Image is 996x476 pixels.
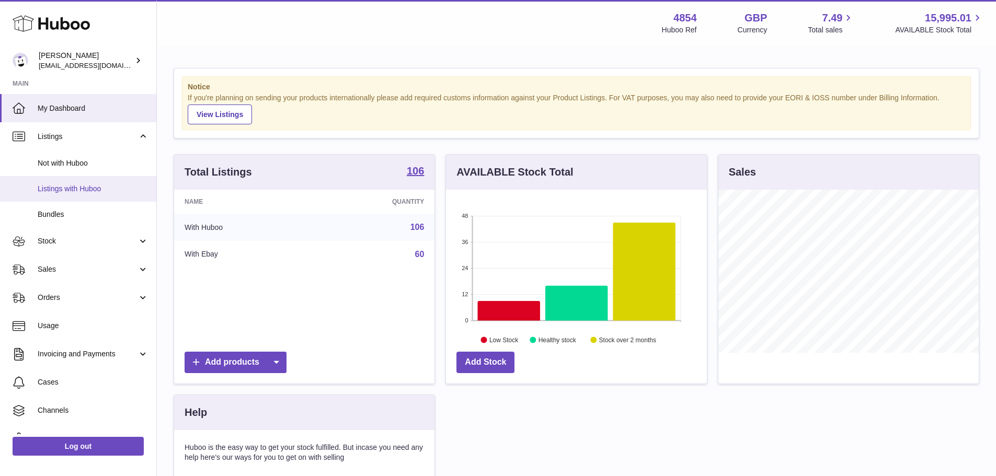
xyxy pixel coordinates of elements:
span: Stock [38,236,138,246]
a: 60 [415,250,425,259]
span: 7.49 [822,11,843,25]
span: Total sales [808,25,854,35]
h3: Sales [729,165,756,179]
td: With Ebay [174,241,312,268]
td: With Huboo [174,214,312,241]
strong: GBP [745,11,767,25]
span: Cases [38,377,148,387]
div: [PERSON_NAME] [39,51,133,71]
a: Add Stock [456,352,514,373]
span: Settings [38,434,148,444]
h3: AVAILABLE Stock Total [456,165,573,179]
div: Currency [738,25,768,35]
span: Listings with Huboo [38,184,148,194]
a: View Listings [188,105,252,124]
span: AVAILABLE Stock Total [895,25,983,35]
strong: 4854 [673,11,697,25]
span: Listings [38,132,138,142]
strong: 106 [407,166,424,176]
span: Orders [38,293,138,303]
span: Channels [38,405,148,415]
text: 12 [462,291,468,297]
h3: Help [185,405,207,420]
img: internalAdmin-4854@internal.huboo.com [13,53,28,68]
p: Huboo is the easy way to get your stock fulfilled. But incase you need any help here's our ways f... [185,443,424,462]
a: Add products [185,352,287,373]
span: Bundles [38,210,148,219]
text: Stock over 2 months [599,336,656,343]
span: Not with Huboo [38,158,148,168]
text: 0 [465,317,468,323]
a: 15,995.01 AVAILABLE Stock Total [895,11,983,35]
th: Name [174,190,312,214]
span: My Dashboard [38,103,148,113]
div: If you're planning on sending your products internationally please add required customs informati... [188,93,965,124]
strong: Notice [188,82,965,92]
text: Low Stock [489,336,519,343]
a: 106 [410,223,425,231]
span: Invoicing and Payments [38,349,138,359]
text: 48 [462,213,468,219]
text: 36 [462,239,468,245]
div: Huboo Ref [662,25,697,35]
a: Log out [13,437,144,456]
text: Healthy stock [539,336,577,343]
span: Sales [38,264,138,274]
a: 7.49 Total sales [808,11,854,35]
h3: Total Listings [185,165,252,179]
a: 106 [407,166,424,178]
text: 24 [462,265,468,271]
span: 15,995.01 [925,11,971,25]
span: [EMAIL_ADDRESS][DOMAIN_NAME] [39,61,154,69]
span: Usage [38,321,148,331]
th: Quantity [312,190,434,214]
